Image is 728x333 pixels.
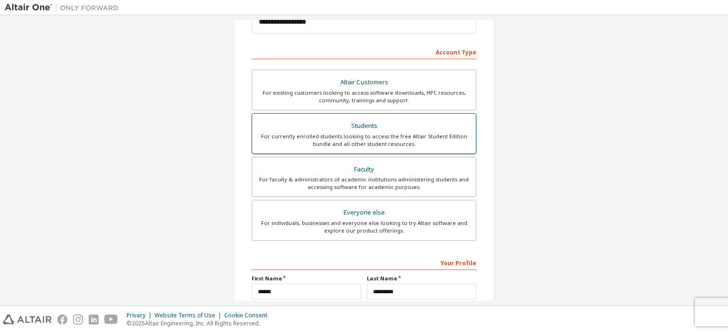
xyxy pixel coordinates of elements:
div: Website Terms of Use [155,312,224,319]
label: First Name [252,275,361,282]
div: For currently enrolled students looking to access the free Altair Student Edition bundle and all ... [258,133,470,148]
div: Cookie Consent [224,312,273,319]
img: instagram.svg [73,315,83,324]
div: For existing customers looking to access software downloads, HPC resources, community, trainings ... [258,89,470,104]
div: For faculty & administrators of academic institutions administering students and accessing softwa... [258,176,470,191]
label: Last Name [367,275,476,282]
div: Faculty [258,163,470,176]
div: Your Profile [252,255,476,270]
div: Altair Customers [258,76,470,89]
img: altair_logo.svg [3,315,52,324]
div: Account Type [252,44,476,59]
img: youtube.svg [104,315,118,324]
div: Everyone else [258,206,470,219]
img: linkedin.svg [89,315,99,324]
div: Students [258,119,470,133]
div: Privacy [127,312,155,319]
p: © 2025 Altair Engineering, Inc. All Rights Reserved. [127,319,273,327]
img: facebook.svg [57,315,67,324]
img: Altair One [5,3,123,12]
div: For individuals, businesses and everyone else looking to try Altair software and explore our prod... [258,219,470,234]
